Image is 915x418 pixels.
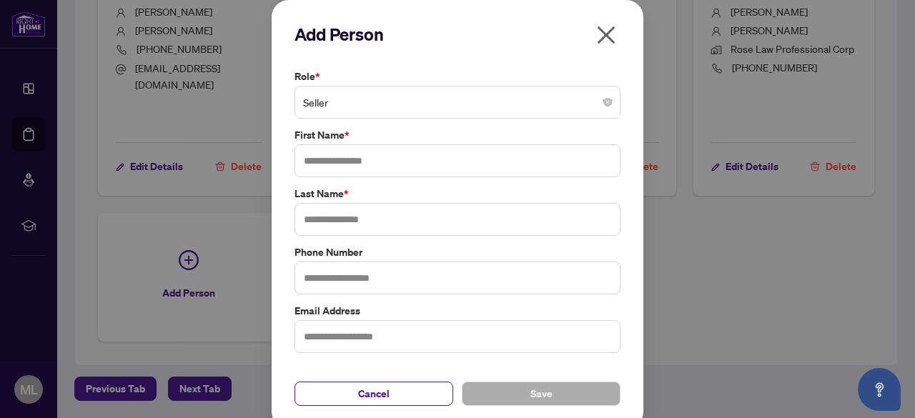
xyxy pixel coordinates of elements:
button: Save [462,382,620,406]
span: close [595,24,618,46]
label: Email Address [295,303,620,319]
label: First Name [295,127,620,143]
span: Seller [303,89,612,116]
label: Phone Number [295,244,620,260]
span: Cancel [358,382,390,405]
h2: Add Person [295,23,620,46]
span: close-circle [603,98,612,106]
label: Role [295,69,620,84]
label: Last Name [295,186,620,201]
button: Open asap [858,368,901,411]
button: Cancel [295,382,453,406]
